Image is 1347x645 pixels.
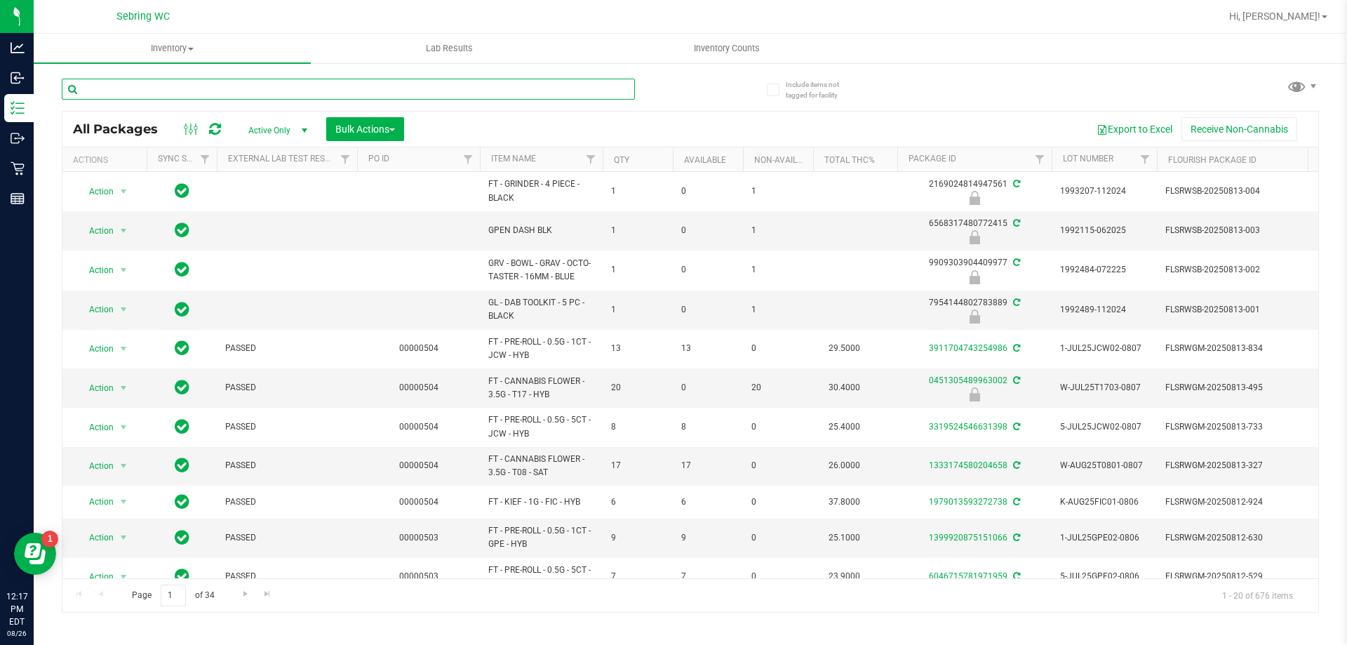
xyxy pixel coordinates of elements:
[611,263,664,277] span: 1
[751,496,805,509] span: 0
[311,34,588,63] a: Lab Results
[751,224,805,237] span: 1
[1165,531,1303,545] span: FLSRWGM-20250812-630
[76,492,114,512] span: Action
[909,154,956,164] a: Package ID
[611,570,664,583] span: 7
[751,185,805,198] span: 1
[1211,585,1304,606] span: 1 - 20 of 676 items
[399,343,438,353] a: 00000504
[681,570,735,583] span: 7
[822,566,867,587] span: 23.9000
[1165,459,1303,472] span: FLSRWGM-20250813-327
[11,71,25,85] inline-svg: Inbound
[611,185,664,198] span: 1
[14,533,56,575] iframe: Resource center
[588,34,865,63] a: Inventory Counts
[116,11,170,22] span: Sebring WC
[822,338,867,359] span: 29.5000
[1087,117,1181,141] button: Export to Excel
[257,585,278,604] a: Go to the last page
[822,378,867,398] span: 30.4000
[335,124,395,135] span: Bulk Actions
[115,567,133,587] span: select
[751,342,805,355] span: 0
[929,375,1007,385] a: 0451305489963002
[611,342,664,355] span: 13
[115,221,133,241] span: select
[115,456,133,476] span: select
[175,492,189,512] span: In Sync
[611,496,664,509] span: 6
[1165,263,1303,277] span: FLSRWSB-20250813-002
[76,221,114,241] span: Action
[681,224,735,237] span: 0
[175,417,189,437] span: In Sync
[929,533,1007,543] a: 1399920875151066
[895,310,1054,324] div: Quarantine
[175,338,189,358] span: In Sync
[579,147,603,171] a: Filter
[681,185,735,198] span: 0
[1165,342,1303,355] span: FLSRWGM-20250813-834
[488,335,594,362] span: FT - PRE-ROLL - 0.5G - 1CT - JCW - HYB
[175,181,189,201] span: In Sync
[786,79,856,100] span: Include items not tagged for facility
[225,381,349,394] span: PASSED
[895,217,1054,244] div: 6568317480772415
[76,260,114,280] span: Action
[1011,422,1020,432] span: Sync from Compliance System
[614,155,629,165] a: Qty
[488,296,594,323] span: GL - DAB TOOLKIT - 5 PC - BLACK
[175,528,189,547] span: In Sync
[225,420,349,434] span: PASSED
[1168,155,1256,165] a: Flourish Package ID
[1011,179,1020,189] span: Sync from Compliance System
[751,570,805,583] span: 0
[611,381,664,394] span: 20
[1229,11,1320,22] span: Hi, [PERSON_NAME]!
[158,154,212,164] a: Sync Status
[751,420,805,434] span: 0
[929,571,1007,581] a: 6046715781971959
[488,496,594,509] span: FT - KIEF - 1G - FIC - HYB
[684,155,726,165] a: Available
[751,459,805,472] span: 0
[611,303,664,317] span: 1
[11,161,25,175] inline-svg: Retail
[611,531,664,545] span: 9
[34,42,311,55] span: Inventory
[929,460,1007,470] a: 1333174580204658
[399,383,438,392] a: 00000504
[115,418,133,437] span: select
[399,497,438,507] a: 00000504
[611,224,664,237] span: 1
[120,585,226,606] span: Page of 34
[488,375,594,401] span: FT - CANNABIS FLOWER - 3.5G - T17 - HYB
[895,178,1054,205] div: 2169024814947561
[751,531,805,545] span: 0
[895,387,1054,401] div: Newly Received
[491,154,536,164] a: Item Name
[1011,571,1020,581] span: Sync from Compliance System
[194,147,217,171] a: Filter
[681,459,735,472] span: 17
[1165,303,1303,317] span: FLSRWSB-20250813-001
[895,270,1054,284] div: Quarantine
[175,456,189,475] span: In Sync
[1060,531,1148,545] span: 1-JUL25GPE02-0806
[488,524,594,551] span: FT - PRE-ROLL - 0.5G - 1CT - GPE - HYB
[334,147,357,171] a: Filter
[681,531,735,545] span: 9
[1060,570,1148,583] span: 5-JUL25GPE02-0806
[76,567,114,587] span: Action
[681,381,735,394] span: 0
[175,378,189,397] span: In Sync
[228,154,338,164] a: External Lab Test Result
[822,417,867,437] span: 25.4000
[1165,185,1303,198] span: FLSRWSB-20250813-004
[407,42,492,55] span: Lab Results
[1181,117,1297,141] button: Receive Non-Cannabis
[115,492,133,512] span: select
